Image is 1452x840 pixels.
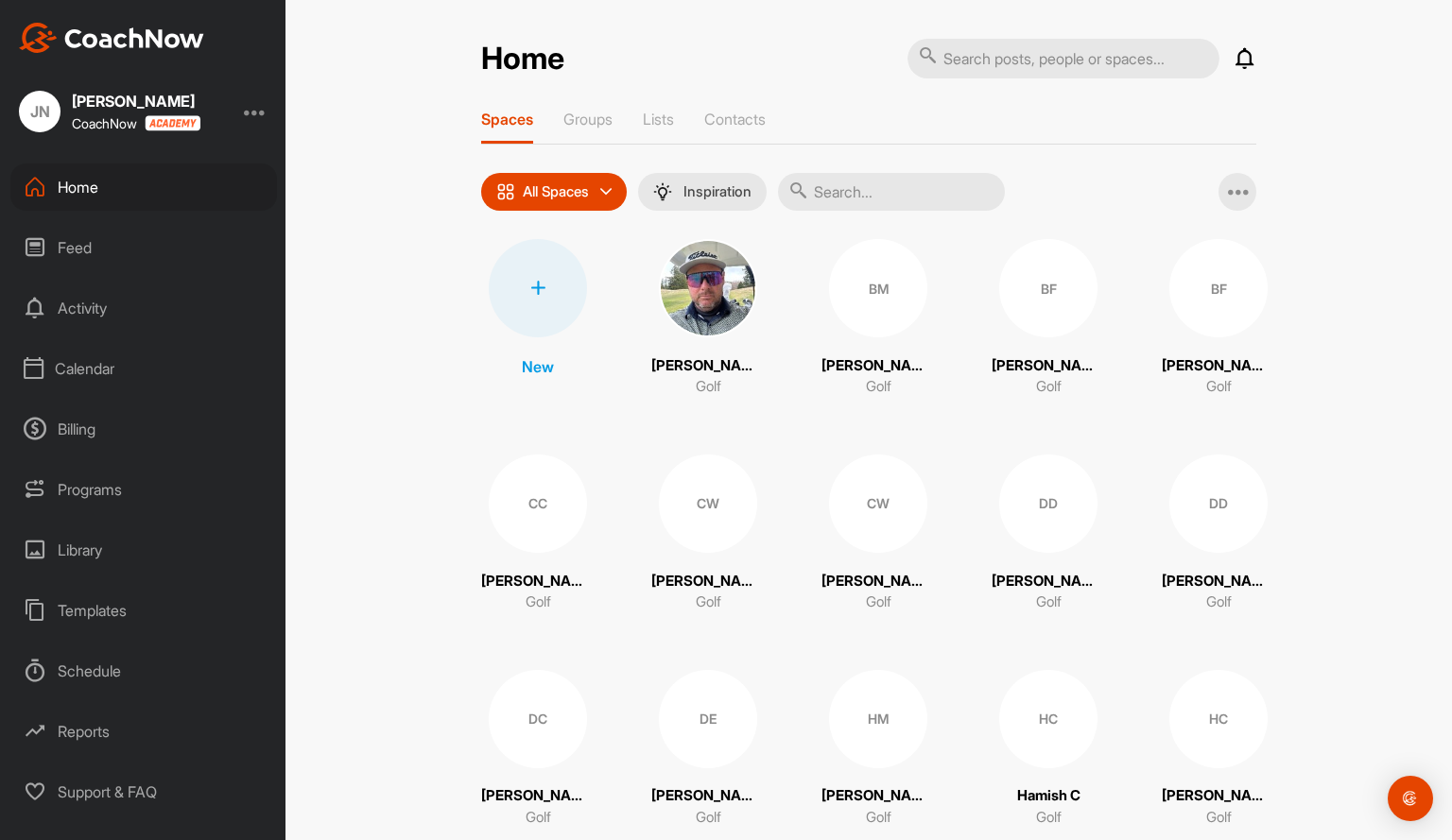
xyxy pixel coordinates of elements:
[992,355,1105,377] p: [PERSON_NAME]
[992,571,1105,592] p: [PERSON_NAME]
[1162,670,1275,829] a: HC[PERSON_NAME]Golf
[10,647,277,694] div: Schedule
[866,376,891,398] p: Golf
[72,94,200,109] div: [PERSON_NAME]
[1169,454,1268,553] div: DD
[1162,785,1275,807] p: [PERSON_NAME]
[481,571,595,592] p: [PERSON_NAME]
[907,39,1219,78] input: Search posts, people or spaces...
[563,110,613,129] p: Groups
[829,454,927,553] div: CW
[481,785,595,807] p: [PERSON_NAME]
[1169,670,1268,768] div: HC
[522,355,554,378] p: New
[992,239,1105,398] a: BF[PERSON_NAME]Golf
[10,224,277,271] div: Feed
[10,708,277,755] div: Reports
[10,405,277,453] div: Billing
[696,591,721,613] p: Golf
[1036,591,1062,613] p: Golf
[659,454,757,553] div: CW
[10,163,277,211] div: Home
[489,454,587,553] div: CC
[1206,376,1232,398] p: Golf
[821,239,935,398] a: BM[PERSON_NAME]Golf
[651,571,765,592] p: [PERSON_NAME]
[659,239,757,337] img: square_204e80e72403c8b06007f466e1111cb3.jpg
[145,115,200,131] img: CoachNow acadmey
[10,345,277,392] div: Calendar
[651,454,765,613] a: CW[PERSON_NAME]Golf
[821,785,935,807] p: [PERSON_NAME]
[1017,785,1080,807] p: Hamish C
[829,239,927,337] div: BM
[1036,807,1062,829] p: Golf
[696,376,721,398] p: Golf
[651,239,765,398] a: [PERSON_NAME]Golf
[496,182,515,201] img: icon
[651,785,765,807] p: [PERSON_NAME]
[651,355,765,377] p: [PERSON_NAME]
[821,571,935,592] p: [PERSON_NAME]
[704,110,766,129] p: Contacts
[1162,239,1275,398] a: BF[PERSON_NAME]Golf
[821,454,935,613] a: CW[PERSON_NAME]Golf
[992,454,1105,613] a: DD[PERSON_NAME]Golf
[19,91,60,132] div: JN
[526,591,551,613] p: Golf
[10,284,277,332] div: Activity
[72,115,200,131] div: CoachNow
[821,670,935,829] a: HM[PERSON_NAME]Golf
[1169,239,1268,337] div: BF
[481,454,595,613] a: CC[PERSON_NAME]Golf
[481,110,533,129] p: Spaces
[778,173,1005,211] input: Search...
[659,670,757,768] div: DE
[999,239,1098,337] div: BF
[1162,571,1275,592] p: [PERSON_NAME]
[1162,355,1275,377] p: [PERSON_NAME]
[10,526,277,574] div: Library
[821,355,935,377] p: [PERSON_NAME]
[992,670,1105,829] a: HCHamish CGolf
[489,670,587,768] div: DC
[481,670,595,829] a: DC[PERSON_NAME]Golf
[653,182,672,201] img: menuIcon
[683,184,752,199] p: Inspiration
[999,670,1098,768] div: HC
[1036,376,1062,398] p: Golf
[10,768,277,815] div: Support & FAQ
[10,587,277,634] div: Templates
[1388,776,1433,821] div: Open Intercom Messenger
[651,670,765,829] a: DE[PERSON_NAME]Golf
[866,807,891,829] p: Golf
[1206,591,1232,613] p: Golf
[643,110,674,129] p: Lists
[866,591,891,613] p: Golf
[1206,807,1232,829] p: Golf
[1162,454,1275,613] a: DD[PERSON_NAME]Golf
[829,670,927,768] div: HM
[19,23,204,53] img: CoachNow
[10,466,277,513] div: Programs
[696,807,721,829] p: Golf
[999,454,1098,553] div: DD
[481,41,564,77] h2: Home
[523,184,589,199] p: All Spaces
[526,807,551,829] p: Golf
